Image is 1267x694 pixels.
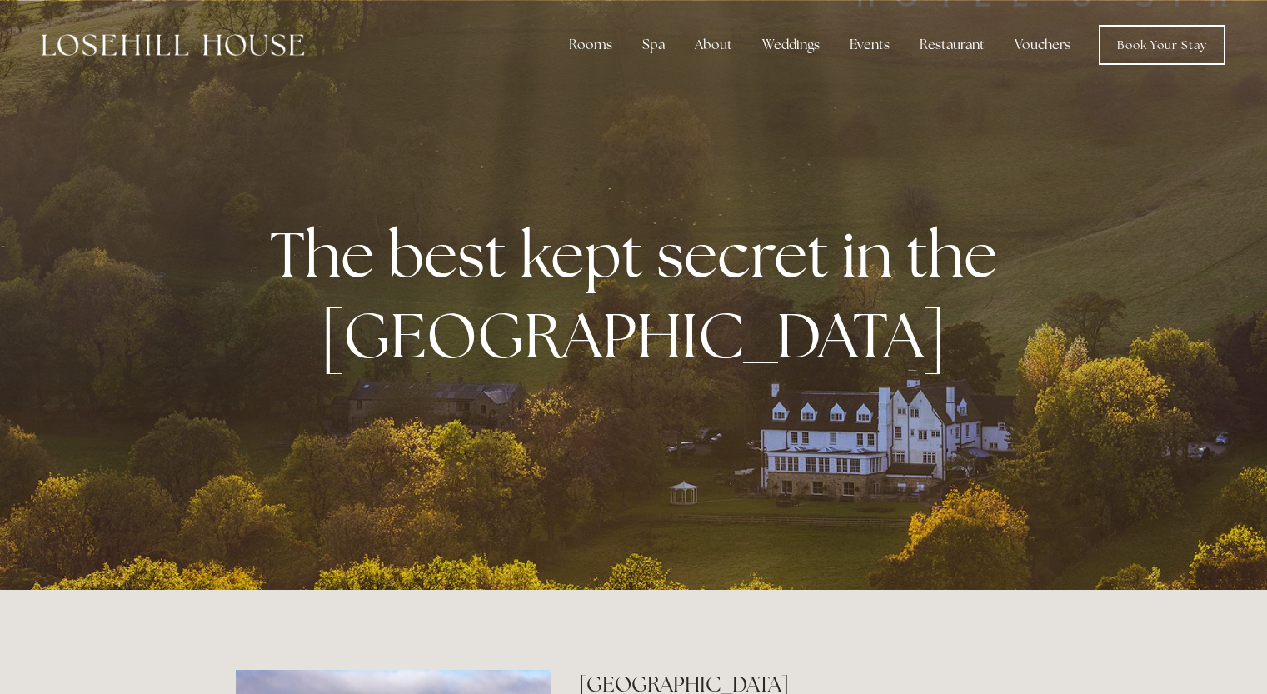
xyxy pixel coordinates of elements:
[1099,25,1225,65] a: Book Your Stay
[270,213,1010,377] strong: The best kept secret in the [GEOGRAPHIC_DATA]
[42,34,304,56] img: Losehill House
[836,28,903,62] div: Events
[749,28,833,62] div: Weddings
[1001,28,1084,62] a: Vouchers
[556,28,626,62] div: Rooms
[906,28,998,62] div: Restaurant
[629,28,678,62] div: Spa
[681,28,746,62] div: About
